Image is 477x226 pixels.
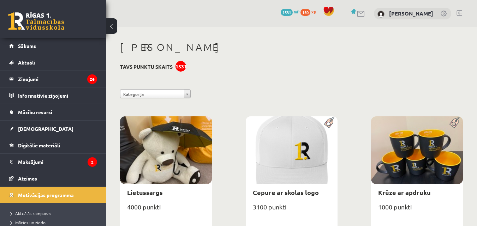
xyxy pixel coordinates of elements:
[322,116,338,128] img: Populāra prece
[253,188,319,196] a: Cepure ar skolas logo
[9,137,97,153] a: Digitālie materiāli
[9,104,97,120] a: Mācību resursi
[18,154,97,170] legend: Maksājumi
[311,9,316,14] span: xp
[11,210,51,216] span: Aktuālās kampaņas
[281,9,299,14] a: 1531 mP
[9,187,97,203] a: Motivācijas programma
[175,61,186,72] div: 1531
[11,220,46,225] span: Mācies un ziedo
[8,12,64,30] a: Rīgas 1. Tālmācības vidusskola
[377,11,384,18] img: Roberta Visocka
[18,126,73,132] span: [DEMOGRAPHIC_DATA]
[9,54,97,71] a: Aktuāli
[18,71,97,87] legend: Ziņojumi
[18,109,52,115] span: Mācību resursi
[9,87,97,104] a: Informatīvie ziņojumi
[9,121,97,137] a: [DEMOGRAPHIC_DATA]
[378,188,431,196] a: Krūze ar apdruku
[389,10,433,17] a: [PERSON_NAME]
[120,89,191,98] a: Kategorija
[18,192,74,198] span: Motivācijas programma
[11,210,99,216] a: Aktuālās kampaņas
[9,71,97,87] a: Ziņojumi26
[9,170,97,187] a: Atzīmes
[281,9,293,16] span: 1531
[123,90,181,99] span: Kategorija
[300,9,310,16] span: 150
[9,154,97,170] a: Maksājumi2
[120,201,212,219] div: 4000 punkti
[87,74,97,84] i: 26
[88,157,97,167] i: 2
[120,64,173,70] h3: Tavs punktu skaits
[120,41,463,53] h1: [PERSON_NAME]
[9,38,97,54] a: Sākums
[371,201,463,219] div: 1000 punkti
[127,188,163,196] a: Lietussargs
[18,175,37,182] span: Atzīmes
[18,43,36,49] span: Sākums
[11,219,99,226] a: Mācies un ziedo
[294,9,299,14] span: mP
[246,201,338,219] div: 3100 punkti
[18,142,60,148] span: Digitālie materiāli
[300,9,320,14] a: 150 xp
[18,59,35,66] span: Aktuāli
[18,87,97,104] legend: Informatīvie ziņojumi
[447,116,463,128] img: Populāra prece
